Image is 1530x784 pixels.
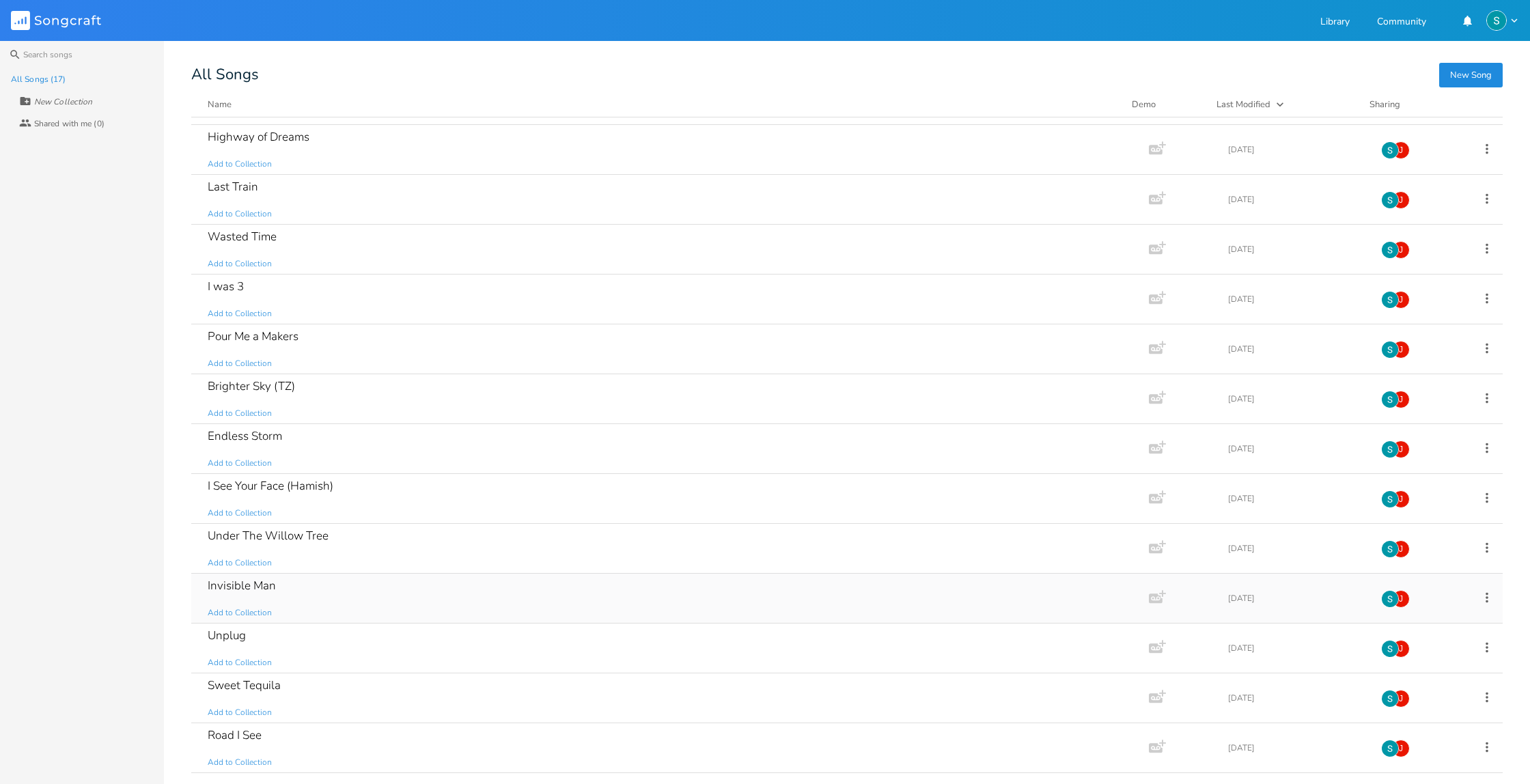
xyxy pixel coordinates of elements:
span: Add to Collection [208,308,272,320]
div: james.coutts100 [1392,191,1410,209]
div: Sharing [1369,98,1451,111]
a: Community [1377,17,1426,29]
span: Add to Collection [208,408,272,419]
div: Endless Storm [208,430,282,442]
div: james.coutts100 [1392,590,1410,608]
img: Stevie Jay [1381,341,1399,359]
div: Brighter Sky (TZ) [208,380,295,392]
div: All Songs (17) [11,75,66,83]
div: Unplug [208,630,246,641]
img: Stevie Jay [1381,191,1399,209]
div: Highway of Dreams [208,131,309,143]
div: Invisible Man [208,580,276,591]
div: Name [208,98,232,111]
div: I was 3 [208,281,244,292]
img: Stevie Jay [1381,540,1399,558]
div: [DATE] [1228,544,1365,552]
span: Add to Collection [208,607,272,619]
img: Stevie Jay [1381,640,1399,658]
span: Add to Collection [208,707,272,718]
button: Name [208,98,1115,111]
a: Library [1320,17,1350,29]
img: Stevie Jay [1381,590,1399,608]
div: james.coutts100 [1392,291,1410,309]
div: [DATE] [1228,395,1365,403]
span: Add to Collection [208,158,272,170]
div: [DATE] [1228,694,1365,702]
div: Last Modified [1216,98,1270,111]
span: Add to Collection [208,557,272,569]
span: Add to Collection [208,458,272,469]
div: james.coutts100 [1392,440,1410,458]
span: Add to Collection [208,208,272,220]
img: Stevie Jay [1381,740,1399,757]
span: Add to Collection [208,507,272,519]
div: james.coutts100 [1392,141,1410,159]
div: james.coutts100 [1392,540,1410,558]
div: james.coutts100 [1392,341,1410,359]
div: Last Train [208,181,258,193]
div: Demo [1132,98,1200,111]
div: [DATE] [1228,295,1365,303]
div: james.coutts100 [1392,640,1410,658]
div: Pour Me a Makers [208,331,298,342]
span: Add to Collection [208,358,272,369]
img: Stevie Jay [1381,391,1399,408]
div: [DATE] [1228,195,1365,204]
div: Under The Willow Tree [208,530,329,542]
div: james.coutts100 [1392,740,1410,757]
div: james.coutts100 [1392,490,1410,508]
div: I See Your Face (Hamish) [208,480,333,492]
div: [DATE] [1228,345,1365,353]
div: james.coutts100 [1392,241,1410,259]
div: Shared with me (0) [34,120,105,128]
div: [DATE] [1228,145,1365,154]
div: [DATE] [1228,494,1365,503]
img: Stevie Jay [1381,490,1399,508]
img: Stevie Jay [1486,10,1507,31]
div: Sweet Tequila [208,680,281,691]
div: [DATE] [1228,644,1365,652]
button: New Song [1439,63,1503,87]
div: [DATE] [1228,744,1365,752]
img: Stevie Jay [1381,141,1399,159]
span: Add to Collection [208,657,272,669]
span: Add to Collection [208,757,272,768]
div: james.coutts100 [1392,690,1410,708]
span: Add to Collection [208,258,272,270]
button: Last Modified [1216,98,1353,111]
div: james.coutts100 [1392,391,1410,408]
img: Stevie Jay [1381,241,1399,259]
div: New Collection [34,98,92,106]
img: Stevie Jay [1381,440,1399,458]
div: [DATE] [1228,245,1365,253]
div: All Songs [191,68,1503,81]
div: [DATE] [1228,594,1365,602]
div: Wasted Time [208,231,277,242]
div: Road I See [208,729,262,741]
div: [DATE] [1228,445,1365,453]
img: Stevie Jay [1381,291,1399,309]
img: Stevie Jay [1381,690,1399,708]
